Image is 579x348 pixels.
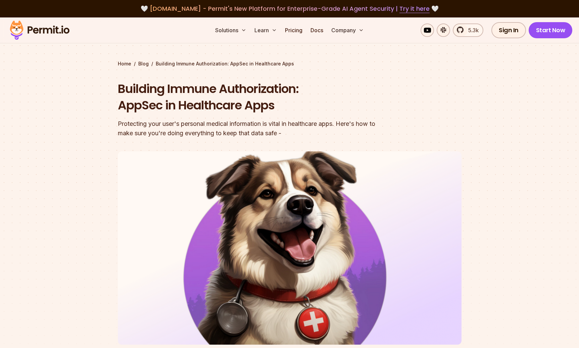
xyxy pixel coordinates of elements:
a: Start Now [529,22,573,38]
div: / / [118,60,462,67]
a: Docs [308,23,326,37]
a: Home [118,60,131,67]
button: Learn [252,23,280,37]
img: Building Immune Authorization: AppSec in Healthcare Apps [118,151,462,345]
button: Solutions [212,23,249,37]
a: Sign In [491,22,526,38]
img: Permit logo [7,19,73,42]
div: Protecting your user's personal medical information is vital in healthcare apps. Here's how to ma... [118,119,376,138]
div: 🤍 🤍 [16,4,563,13]
h1: Building Immune Authorization: AppSec in Healthcare Apps [118,81,376,114]
a: Try it here [399,4,430,13]
button: Company [329,23,367,37]
span: [DOMAIN_NAME] - Permit's New Platform for Enterprise-Grade AI Agent Security | [150,4,430,13]
a: Pricing [282,23,305,37]
a: 5.3k [453,23,483,37]
a: Blog [138,60,149,67]
span: 5.3k [464,26,479,34]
